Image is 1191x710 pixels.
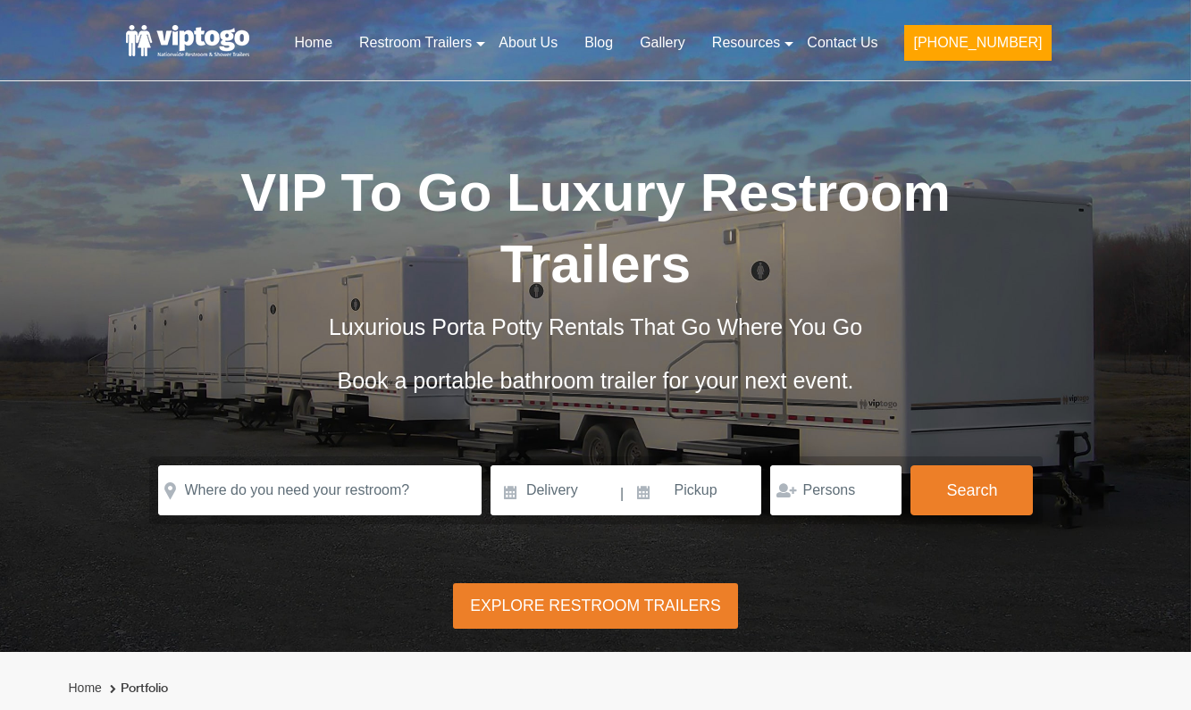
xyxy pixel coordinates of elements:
span: VIP To Go Luxury Restroom Trailers [240,163,951,294]
a: Home [69,681,102,695]
a: [PHONE_NUMBER] [891,23,1064,71]
button: Search [910,465,1033,515]
button: [PHONE_NUMBER] [904,25,1051,61]
input: Delivery [491,465,618,515]
li: Portfolio [105,678,168,699]
input: Persons [770,465,902,515]
input: Where do you need your restroom? [158,465,482,515]
span: Book a portable bathroom trailer for your next event. [337,368,853,393]
a: Restroom Trailers [346,23,485,63]
span: | [620,465,624,522]
a: Gallery [626,23,699,63]
a: About Us [485,23,571,63]
a: Resources [699,23,793,63]
input: Pickup [626,465,762,515]
div: Explore Restroom Trailers [453,583,739,629]
span: Luxurious Porta Potty Rentals That Go Where You Go [329,314,862,339]
a: Home [281,23,346,63]
a: Contact Us [793,23,891,63]
a: Blog [571,23,626,63]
